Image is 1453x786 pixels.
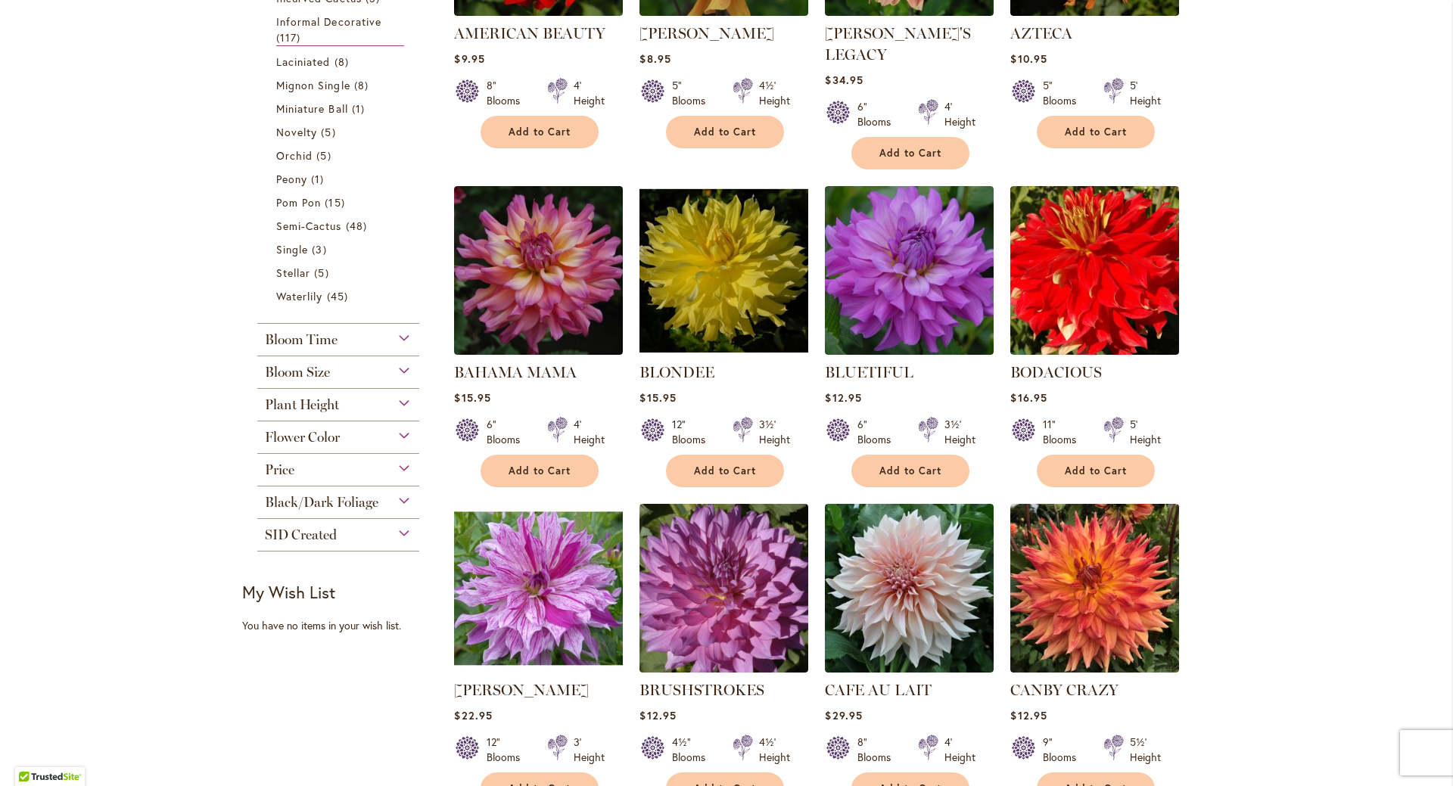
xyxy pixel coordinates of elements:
span: Add to Cart [694,464,756,477]
span: 5 [321,124,339,140]
div: 4½" Blooms [672,735,714,765]
a: BODACIOUS [1010,363,1102,381]
span: Waterlily [276,289,322,303]
a: Orchid 5 [276,148,404,163]
div: 6" Blooms [857,417,900,447]
div: 5½' Height [1130,735,1161,765]
span: Mignon Single [276,78,350,92]
span: Bloom Size [265,364,330,381]
span: 45 [327,288,352,304]
a: Canby Crazy [1010,661,1179,676]
span: Add to Cart [879,464,941,477]
img: Canby Crazy [1010,504,1179,673]
span: Informal Decorative [276,14,381,29]
a: Informal Decorative 117 [276,14,404,46]
button: Add to Cart [481,116,599,148]
span: Pom Pon [276,195,321,210]
a: Café Au Lait [825,661,994,676]
a: Single 3 [276,241,404,257]
a: Andy's Legacy [825,5,994,19]
span: $15.95 [454,390,490,405]
div: 5" Blooms [1043,78,1085,108]
a: Blondee [639,343,808,358]
span: Price [265,461,294,478]
span: 48 [346,218,371,234]
img: Café Au Lait [825,504,994,673]
img: BRUSHSTROKES [639,504,808,673]
span: Add to Cart [509,126,571,138]
span: Miniature Ball [276,101,348,116]
div: 4½' Height [759,78,790,108]
span: 8 [354,77,372,93]
a: BRUSHSTROKES [639,661,808,676]
div: 3½' Height [944,417,975,447]
span: Black/Dark Foliage [265,494,378,511]
span: $10.95 [1010,51,1047,66]
span: 3 [312,241,330,257]
span: 1 [352,101,369,117]
span: 1 [311,171,328,187]
a: Waterlily 45 [276,288,404,304]
span: Add to Cart [1065,126,1127,138]
div: 4' Height [944,99,975,129]
a: Laciniated 8 [276,54,404,70]
a: BLUETIFUL [825,363,913,381]
div: 8" Blooms [487,78,529,108]
div: 4½' Height [759,735,790,765]
button: Add to Cart [1037,116,1155,148]
button: Add to Cart [851,137,969,169]
a: Brandon Michael [454,661,623,676]
div: 4' Height [574,78,605,108]
a: Bluetiful [825,343,994,358]
div: 5" Blooms [672,78,714,108]
a: BLONDEE [639,363,714,381]
div: 9" Blooms [1043,735,1085,765]
span: Plant Height [265,396,339,413]
a: [PERSON_NAME] [639,24,774,42]
a: ANDREW CHARLES [639,5,808,19]
span: $22.95 [454,708,492,722]
img: Bahama Mama [454,186,623,355]
span: 8 [334,54,353,70]
span: $29.95 [825,708,862,722]
div: 3½' Height [759,417,790,447]
span: Add to Cart [879,147,941,160]
div: 6" Blooms [487,417,529,447]
div: 8" Blooms [857,735,900,765]
div: 6" Blooms [857,99,900,129]
span: Add to Cart [1065,464,1127,477]
strong: My Wish List [242,581,335,603]
span: Stellar [276,266,310,280]
a: BAHAMA MAMA [454,363,577,381]
span: $12.95 [639,708,676,722]
a: BRUSHSTROKES [639,681,764,699]
span: Add to Cart [694,126,756,138]
span: $8.95 [639,51,670,66]
span: $12.95 [1010,708,1047,722]
span: $9.95 [454,51,484,66]
img: Blondee [639,186,808,355]
div: 4' Height [944,735,975,765]
span: Novelty [276,125,317,139]
img: BODACIOUS [1010,186,1179,355]
button: Add to Cart [1037,455,1155,487]
a: [PERSON_NAME] [454,681,589,699]
button: Add to Cart [481,455,599,487]
a: CANBY CRAZY [1010,681,1119,699]
span: 117 [276,30,304,45]
button: Add to Cart [666,455,784,487]
button: Add to Cart [851,455,969,487]
img: Bluetiful [825,186,994,355]
div: 3' Height [574,735,605,765]
a: Miniature Ball 1 [276,101,404,117]
a: AMERICAN BEAUTY [454,5,623,19]
span: Orchid [276,148,313,163]
a: CAFE AU LAIT [825,681,932,699]
span: Flower Color [265,429,340,446]
span: 5 [314,265,332,281]
iframe: Launch Accessibility Center [11,732,54,775]
a: Peony 1 [276,171,404,187]
div: 5' Height [1130,78,1161,108]
span: $12.95 [825,390,861,405]
span: 15 [325,194,348,210]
